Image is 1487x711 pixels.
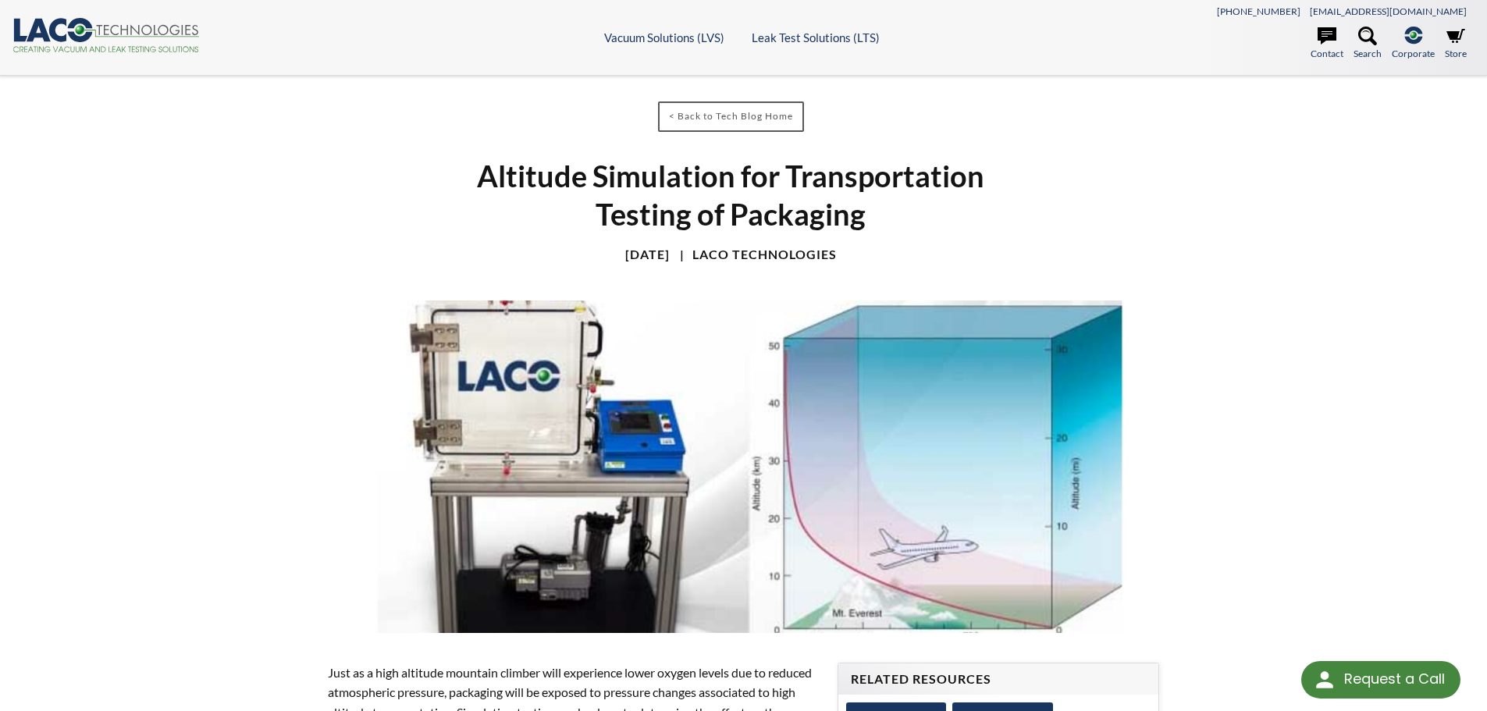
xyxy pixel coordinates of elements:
a: Contact [1311,27,1343,61]
h4: [DATE] [625,247,670,263]
div: Request a Call [1301,661,1460,699]
a: [EMAIL_ADDRESS][DOMAIN_NAME] [1310,5,1467,17]
h4: LACO Technologies [672,247,837,263]
h4: Related Resources [851,671,1146,688]
img: round button [1312,667,1337,692]
a: Vacuum Solutions (LVS) [604,30,724,44]
a: Leak Test Solutions (LTS) [752,30,880,44]
a: Search [1354,27,1382,61]
a: Store [1445,27,1467,61]
a: [PHONE_NUMBER] [1217,5,1300,17]
span: Corporate [1392,46,1435,61]
a: < Back to Tech Blog Home [658,101,804,132]
h1: Altitude Simulation for Transportation Testing of Packaging [454,157,1008,234]
div: Request a Call [1344,661,1445,697]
